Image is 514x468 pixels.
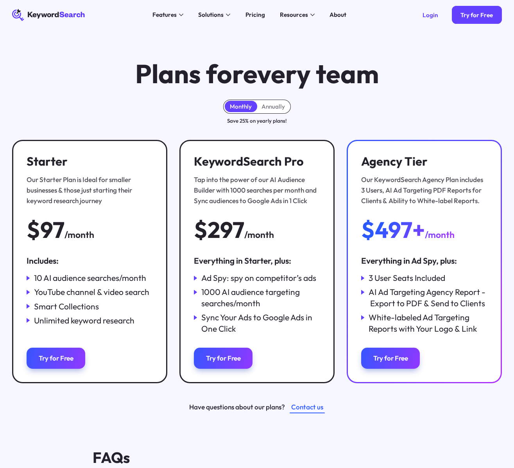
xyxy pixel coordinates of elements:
[361,348,420,369] a: Try for Free
[369,286,487,309] div: AI Ad Targeting Agency Report - Export to PDF & Send to Clients
[27,218,64,242] div: $97
[460,11,493,19] div: Try for Free
[64,228,94,242] div: /month
[27,154,152,168] h3: Starter
[201,272,316,284] div: Ad Spy: spy on competitor’s ads
[325,9,351,21] a: About
[198,11,224,20] div: Solutions
[261,103,285,110] div: Annually
[194,175,319,206] div: Tap into the power of our AI Audience Builder with 1000 searches per month and Sync audiences to ...
[452,6,502,24] a: Try for Free
[373,354,408,363] div: Try for Free
[227,117,287,125] div: Save 25% on yearly plans!
[369,272,445,284] div: 3 User Seats Included
[34,286,149,298] div: YouTube channel & video search
[27,348,85,369] a: Try for Free
[361,175,487,206] div: Our KeywordSearch Agency Plan includes 3 Users, AI Ad Targeting PDF Reports for Clients & Ability...
[201,312,320,334] div: Sync Your Ads to Google Ads in One Click
[34,315,134,326] div: Unlimited keyword research
[243,57,379,90] span: every team
[135,60,379,88] h1: Plans for
[34,272,146,284] div: 10 AI audience searches/month
[230,103,252,110] div: Monthly
[194,154,319,168] h3: KeywordSearch Pro
[280,11,308,20] div: Resources
[194,218,244,242] div: $297
[425,228,455,242] div: /month
[423,11,438,19] div: Login
[245,11,265,20] div: Pricing
[414,6,447,24] a: Login
[27,175,152,206] div: Our Starter Plan is Ideal for smaller businesses & those just starting their keyword research jou...
[93,449,422,466] h4: FAQs
[194,255,320,266] div: Everything in Starter, plus:
[39,354,73,363] div: Try for Free
[361,154,487,168] h3: Agency Tier
[201,286,320,309] div: 1000 AI audience targeting searches/month
[152,11,177,20] div: Features
[361,255,487,266] div: Everything in Ad Spy, plus:
[330,11,346,20] div: About
[290,401,325,413] a: Contact us
[361,218,425,242] div: $497+
[189,402,285,413] div: Have questions about our plans?
[244,228,274,242] div: /month
[241,9,269,21] a: Pricing
[369,312,487,334] div: White-labeled Ad Targeting Reports with Your Logo & Link
[194,348,253,369] a: Try for Free
[27,255,153,266] div: Includes:
[291,402,323,413] div: Contact us
[34,301,99,312] div: Smart Collections
[206,354,241,363] div: Try for Free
